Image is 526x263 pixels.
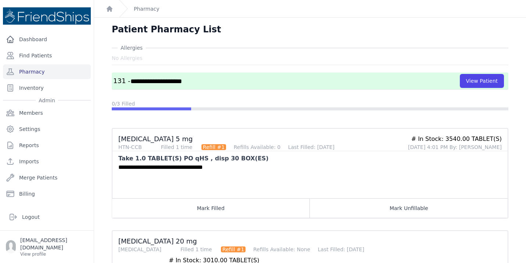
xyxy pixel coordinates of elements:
[112,54,143,62] span: No Allergies
[6,210,88,224] a: Logout
[3,7,91,25] img: Medical Missions EMR
[112,24,221,35] h1: Patient Pharmacy List
[3,81,91,95] a: Inventory
[118,246,161,253] div: [MEDICAL_DATA]
[112,198,310,218] button: Mark Filled
[318,246,364,252] span: Last Filled: [DATE]
[20,251,88,257] p: View profile
[160,144,194,150] span: Filled 1 time
[3,122,91,136] a: Settings
[113,77,460,86] h3: 131 -
[3,138,91,153] a: Reports
[118,154,269,163] div: Take 1.0 TABLET(S) PO qHS , disp 30 BOX(ES)
[6,237,88,257] a: [EMAIL_ADDRESS][DOMAIN_NAME] View profile
[3,154,91,169] a: Imports
[179,246,214,252] span: Filled 1 time
[460,74,504,88] button: View Patient
[118,135,402,151] h3: [MEDICAL_DATA] 5 mg
[3,64,91,79] a: Pharmacy
[118,237,502,253] h3: [MEDICAL_DATA] 20 mg
[310,198,508,218] button: Mark Unfillable
[253,246,310,252] span: Refills Available: None
[408,135,502,143] div: # In Stock: 3540.00 TABLET(S)
[3,170,91,185] a: Merge Patients
[288,144,334,150] span: Last Filled: [DATE]
[20,237,88,251] p: [EMAIL_ADDRESS][DOMAIN_NAME]
[134,5,160,13] a: Pharmacy
[36,97,58,104] span: Admin
[3,186,91,201] a: Billing
[221,246,246,252] span: Refill #1
[408,143,502,151] div: [DATE] 4:01 PM By: [PERSON_NAME]
[234,144,281,150] span: Refills Available: 0
[3,32,91,47] a: Dashboard
[112,100,508,107] div: 0/3 Filled
[118,44,146,51] span: Allergies
[201,144,226,150] span: Refill #1
[3,106,91,120] a: Members
[3,203,91,217] a: Organizations
[3,48,91,63] a: Find Patients
[118,143,142,151] div: HTN-CCB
